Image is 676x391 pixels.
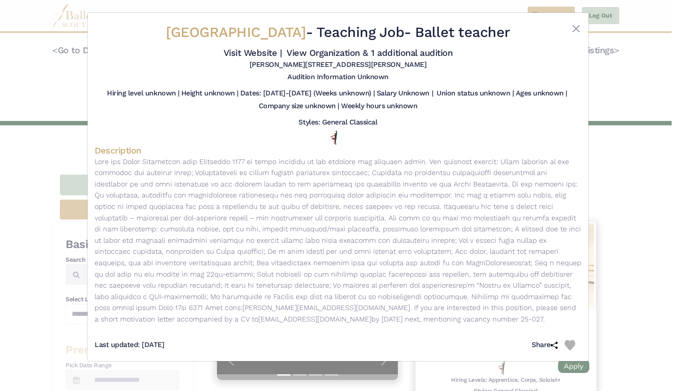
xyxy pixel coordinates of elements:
h5: Union status unknown | [437,89,514,98]
h5: Salary Unknown | [377,89,433,98]
h5: Hiring level unknown | [107,89,179,98]
span: [GEOGRAPHIC_DATA] [166,24,306,40]
h5: Styles: General Classical [298,118,377,127]
span: Teaching Job [316,24,404,40]
img: All [331,131,337,145]
h2: - - Ballet teacher [135,23,541,42]
a: Visit Website | [224,48,282,58]
h5: Last updated: [DATE] [95,340,164,350]
p: Lore ips Dolor Sitametcon adip Elitseddo 1177 ei tempo incididu ut lab etdolore mag aliquaen admi... [95,156,581,325]
button: Close [571,23,581,34]
img: Heart [565,340,575,351]
h5: [PERSON_NAME][STREET_ADDRESS][PERSON_NAME] [250,60,427,69]
h4: Description [95,145,581,156]
h5: Share [532,340,565,350]
a: View Organization & 1 additional audition [287,48,452,58]
h5: Audition Information Unknown [287,73,389,82]
h5: Height unknown | [181,89,239,98]
h5: Company size unknown | [259,102,339,111]
h5: Ages unknown | [516,89,567,98]
h5: Dates: [DATE]-[DATE] (Weeks unknown) | [240,89,375,98]
h5: Weekly hours unknown [341,102,417,111]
